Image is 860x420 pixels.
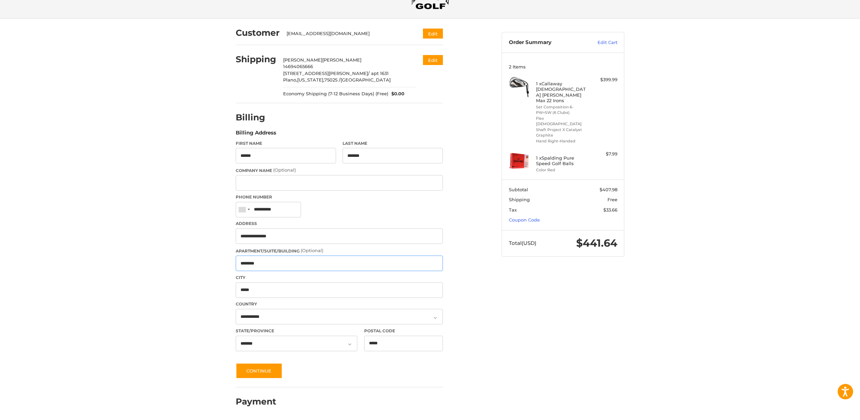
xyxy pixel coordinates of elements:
[236,194,443,200] label: Phone Number
[283,64,313,69] span: 14694065666
[236,274,443,281] label: City
[236,112,276,123] h2: Billing
[236,129,276,140] legend: Billing Address
[536,138,589,144] li: Hand Right-Handed
[388,90,405,97] span: $0.00
[509,39,583,46] h3: Order Summary
[364,328,443,334] label: Postal Code
[283,77,297,83] span: Plano,
[297,77,324,83] span: [US_STATE],
[607,197,617,202] span: Free
[423,29,443,39] button: Edit
[423,55,443,65] button: Edit
[536,167,589,173] li: Color Red
[236,54,276,65] h2: Shipping
[236,301,443,307] label: Country
[236,167,443,174] label: Company Name
[509,240,536,246] span: Total (USD)
[324,77,340,83] span: 75025 /
[273,167,296,173] small: (Optional)
[287,30,410,37] div: [EMAIL_ADDRESS][DOMAIN_NAME]
[536,104,589,116] li: Set Composition 6-PW+SW (6 Clubs)
[509,64,617,69] h3: 2 Items
[301,248,323,253] small: (Optional)
[340,77,391,83] span: [GEOGRAPHIC_DATA]
[343,140,443,147] label: Last Name
[236,328,357,334] label: State/Province
[536,116,589,127] li: Flex [DEMOGRAPHIC_DATA]
[236,140,336,147] label: First Name
[583,39,617,46] a: Edit Cart
[536,155,589,166] h4: 1 x Spalding Pure Speed Golf Balls
[603,207,617,213] span: $33.66
[509,217,540,223] a: Coupon Code
[283,57,322,63] span: [PERSON_NAME]
[576,237,617,249] span: $441.64
[236,396,276,407] h2: Payment
[236,363,282,379] button: Continue
[236,28,280,38] h2: Customer
[590,151,617,158] div: $7.99
[590,76,617,83] div: $399.99
[509,197,530,202] span: Shipping
[600,187,617,192] span: $407.98
[283,71,368,76] span: [STREET_ADDRESS][PERSON_NAME]
[368,71,389,76] span: / apt 1631
[283,90,388,97] span: Economy Shipping (7-12 Business Days) (Free)
[509,207,517,213] span: Tax
[536,127,589,138] li: Shaft Project X Catalyst Graphite
[236,220,443,227] label: Address
[236,247,443,254] label: Apartment/Suite/Building
[322,57,361,63] span: [PERSON_NAME]
[509,187,528,192] span: Subtotal
[536,81,589,103] h4: 1 x Callaway [DEMOGRAPHIC_DATA] [PERSON_NAME] Max 22 Irons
